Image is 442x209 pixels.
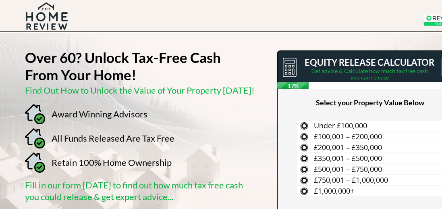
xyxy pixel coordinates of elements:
[314,175,388,185] span: £750,001 – £1,000,000
[314,142,382,152] span: £200,001 – £350,000
[52,157,172,168] span: Retain 100% Home Ownership
[316,98,424,107] span: Select your Property Value Below
[314,186,354,196] span: £1,000,000+
[314,164,382,174] span: £500,001 – £750,000
[305,57,434,68] span: EQUITY RELEASE CALCULATOR
[52,109,147,119] span: Award Winning Advisors
[277,82,309,89] span: 17%
[314,132,382,141] span: £100,001 – £200,000
[314,121,367,130] span: Under £100,000
[52,133,174,144] span: All Funds Released Are Tax Free
[25,180,243,202] span: Fill in our form [DATE] to find out how much tax free cash you could release & get expert advice...
[314,153,382,163] span: £350,001 – £500,000
[25,49,221,83] strong: Over 60? Unlock Tax-Free Cash From Your Home!
[311,67,428,81] span: Get advice & Calculate how much tax free cash you can release
[25,85,255,96] span: Find Out How to Unlock the Value of Your Property [DATE]!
